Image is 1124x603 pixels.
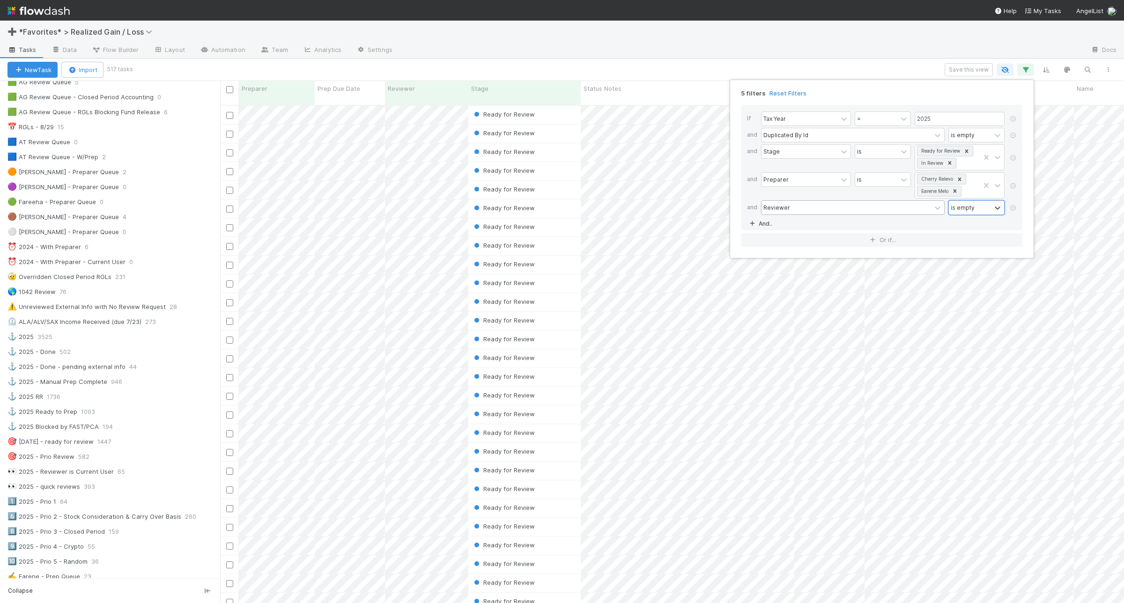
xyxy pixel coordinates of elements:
[857,114,861,123] div: =
[747,111,761,128] div: If
[741,89,766,97] span: 5 filters
[918,146,961,156] div: Ready for Review
[763,175,789,184] div: Preparer
[918,186,950,196] div: Earene Melo
[747,128,761,144] div: and
[763,147,780,155] div: Stage
[951,203,975,212] div: is empty
[747,144,761,172] div: and
[857,147,862,155] div: is
[747,200,761,217] div: and
[857,175,862,184] div: is
[763,114,786,123] div: Tax Year
[918,174,954,184] div: Cherry Relevo
[951,131,975,139] div: is empty
[918,158,945,168] div: In Review
[741,233,1022,247] button: Or if...
[769,89,806,97] a: Reset Filters
[747,172,761,200] div: and
[763,203,790,212] div: Reviewer
[747,217,776,230] a: And..
[763,131,808,139] div: Duplicated By Id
